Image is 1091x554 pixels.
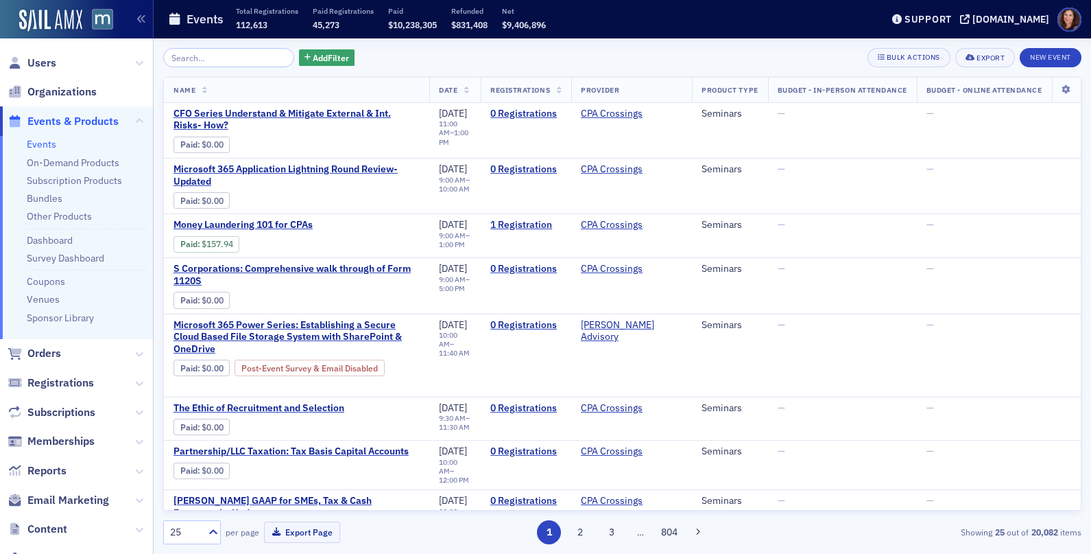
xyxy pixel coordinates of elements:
[972,13,1049,25] div: [DOMAIN_NAME]
[490,402,562,415] a: 0 Registrations
[631,526,650,538] span: …
[490,219,562,231] a: 1 Registration
[173,108,420,132] span: CFO Series Understand & Mitigate External & Int. Risks- How?
[180,422,197,432] a: Paid
[581,319,682,343] a: [PERSON_NAME] Advisory
[173,319,420,356] a: Microsoft 365 Power Series: Establishing a Secure Cloud Based File Storage System with SharePoint...
[702,108,758,120] div: Seminars
[27,293,60,305] a: Venues
[180,239,202,249] span: :
[702,402,758,415] div: Seminars
[202,363,224,373] span: $0.00
[27,84,97,100] span: Organizations
[27,522,67,537] span: Content
[1057,8,1081,32] span: Profile
[27,114,119,129] span: Events & Products
[439,275,471,293] div: –
[581,163,643,176] a: CPA Crossings
[778,494,785,507] span: —
[187,11,224,27] h1: Events
[82,9,113,32] a: View Homepage
[313,19,339,30] span: 45,273
[8,114,119,129] a: Events & Products
[173,402,404,415] a: The Ethic of Recruitment and Selection
[313,51,349,64] span: Add Filter
[8,405,95,420] a: Subscriptions
[1020,50,1081,62] a: New Event
[202,295,224,305] span: $0.00
[388,6,437,16] p: Paid
[202,239,233,249] span: $157.94
[163,48,294,67] input: Search…
[439,175,466,185] time: 9:00 AM
[439,507,471,534] div: –
[173,292,230,308] div: Paid: 0 - $0
[581,446,667,458] span: CPA Crossings
[173,446,409,458] a: Partnership/LLC Taxation: Tax Basis Capital Accounts
[439,184,470,194] time: 10:00 AM
[27,56,56,71] span: Users
[180,196,197,206] a: Paid
[27,192,62,205] a: Bundles
[581,446,643,458] a: CPA Crossings
[657,520,681,544] button: 804
[8,493,109,508] a: Email Marketing
[180,422,202,432] span: :
[180,295,197,305] a: Paid
[226,526,259,538] label: per page
[926,319,934,331] span: —
[581,495,667,507] span: CPA Crossings
[702,263,758,275] div: Seminars
[439,275,466,284] time: 9:00 AM
[490,446,562,458] a: 0 Registrations
[8,463,67,478] a: Reports
[180,363,197,373] a: Paid
[313,6,374,16] p: Paid Registrations
[173,219,404,231] a: Money Laundering 101 for CPAs
[27,174,122,187] a: Subscription Products
[581,219,667,231] span: CPA Crossings
[702,163,758,176] div: Seminars
[490,319,562,332] a: 0 Registrations
[8,522,67,537] a: Content
[926,262,934,275] span: —
[173,360,230,376] div: Paid: 0 - $0
[581,402,643,415] a: CPA Crossings
[439,475,469,485] time: 12:00 PM
[887,54,940,61] div: Bulk Actions
[926,218,934,231] span: —
[439,163,467,175] span: [DATE]
[926,402,934,414] span: —
[490,108,562,120] a: 0 Registrations
[439,284,465,293] time: 5:00 PM
[27,234,73,246] a: Dashboard
[581,108,643,120] a: CPA Crossings
[439,319,467,331] span: [DATE]
[173,163,420,187] a: Microsoft 365 Application Lightning Round Review-Updated
[778,445,785,457] span: —
[581,495,643,507] a: CPA Crossings
[955,48,1015,67] button: Export
[778,107,785,119] span: —
[180,465,197,476] a: Paid
[8,84,97,100] a: Organizations
[439,414,471,432] div: –
[27,252,104,264] a: Survey Dashboard
[235,360,385,376] div: Post-Event Survey
[439,119,471,146] div: –
[451,6,488,16] p: Refunded
[926,494,934,507] span: —
[867,48,950,67] button: Bulk Actions
[27,493,109,508] span: Email Marketing
[173,236,239,253] div: Paid: 1 - $15794
[926,163,934,175] span: —
[173,263,420,287] a: S Corporations: Comprehensive walk through of Form 1120S
[490,85,550,95] span: Registrations
[1029,526,1060,538] strong: 20,082
[27,138,56,150] a: Events
[581,85,619,95] span: Provider
[19,10,82,32] a: SailAMX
